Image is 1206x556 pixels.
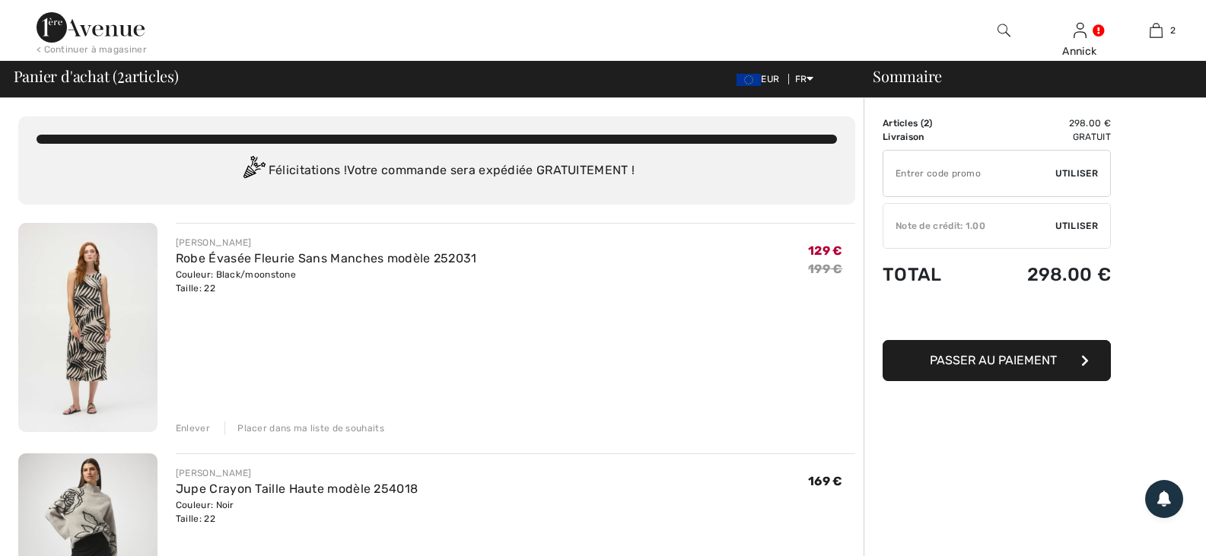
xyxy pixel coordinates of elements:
span: Utiliser [1055,167,1098,180]
span: 129 € [808,243,843,258]
span: Passer au paiement [930,353,1057,367]
img: recherche [998,21,1010,40]
div: [PERSON_NAME] [176,466,418,480]
span: 2 [117,65,125,84]
td: Articles ( ) [883,116,977,130]
span: FR [795,74,814,84]
td: 298.00 € [977,249,1111,300]
div: < Continuer à magasiner [37,43,147,56]
div: Note de crédit: 1.00 [883,219,1055,233]
div: Annick [1042,43,1117,59]
div: Félicitations ! Votre commande sera expédiée GRATUITEMENT ! [37,156,837,186]
div: Couleur: Black/moonstone Taille: 22 [176,268,477,295]
iframe: PayPal [883,300,1111,335]
img: Robe Évasée Fleurie Sans Manches modèle 252031 [18,223,158,432]
s: 199 € [808,262,843,276]
td: 298.00 € [977,116,1111,130]
div: [PERSON_NAME] [176,236,477,249]
img: Euro [737,74,761,86]
a: Robe Évasée Fleurie Sans Manches modèle 252031 [176,251,477,265]
td: Total [883,249,977,300]
span: EUR [737,74,785,84]
img: Congratulation2.svg [238,156,269,186]
button: Passer au paiement [883,340,1111,381]
td: Gratuit [977,130,1111,144]
span: Utiliser [1055,219,1098,233]
div: Placer dans ma liste de souhaits [224,421,384,435]
a: Jupe Crayon Taille Haute modèle 254018 [176,481,418,496]
div: Sommaire [854,68,1197,84]
img: Mes infos [1074,21,1087,40]
span: 2 [924,118,929,129]
img: Mon panier [1150,21,1163,40]
span: Panier d'achat ( articles) [14,68,179,84]
span: 2 [1170,24,1176,37]
div: Couleur: Noir Taille: 22 [176,498,418,526]
input: Code promo [883,151,1055,196]
div: Enlever [176,421,210,435]
a: 2 [1118,21,1193,40]
a: Se connecter [1074,23,1087,37]
td: Livraison [883,130,977,144]
img: 1ère Avenue [37,12,145,43]
span: 169 € [808,474,843,488]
